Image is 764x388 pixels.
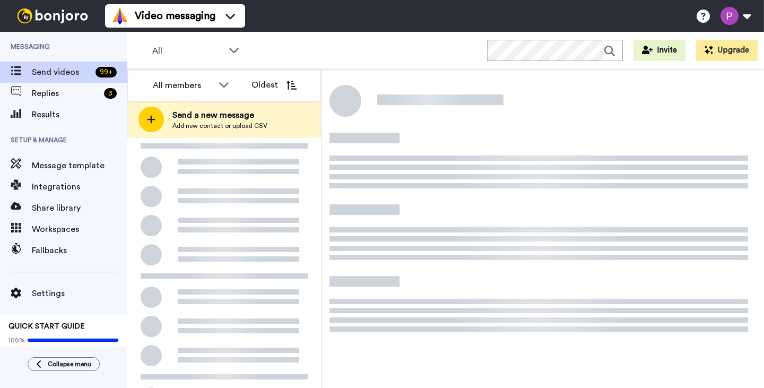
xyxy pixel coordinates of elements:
span: Share library [32,202,127,214]
span: All [152,45,223,57]
span: 100% [8,336,25,344]
span: Replies [32,87,100,100]
div: 3 [104,88,117,99]
img: bj-logo-header-white.svg [13,8,92,23]
div: 99 + [95,67,117,77]
img: vm-color.svg [111,7,128,24]
span: Workspaces [32,223,127,236]
button: Upgrade [696,40,758,61]
span: Video messaging [135,8,215,23]
span: Collapse menu [48,360,91,368]
span: Integrations [32,180,127,193]
span: Results [32,108,127,121]
span: Send a new message [172,109,267,122]
span: Send videos [32,66,91,79]
button: Oldest [244,74,305,96]
div: All members [153,79,213,92]
button: Invite [633,40,685,61]
span: Fallbacks [32,244,127,257]
span: Add new contact or upload CSV [172,122,267,130]
span: Message template [32,159,127,172]
span: QUICK START GUIDE [8,323,85,330]
span: Settings [32,287,127,300]
button: Collapse menu [28,357,100,371]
